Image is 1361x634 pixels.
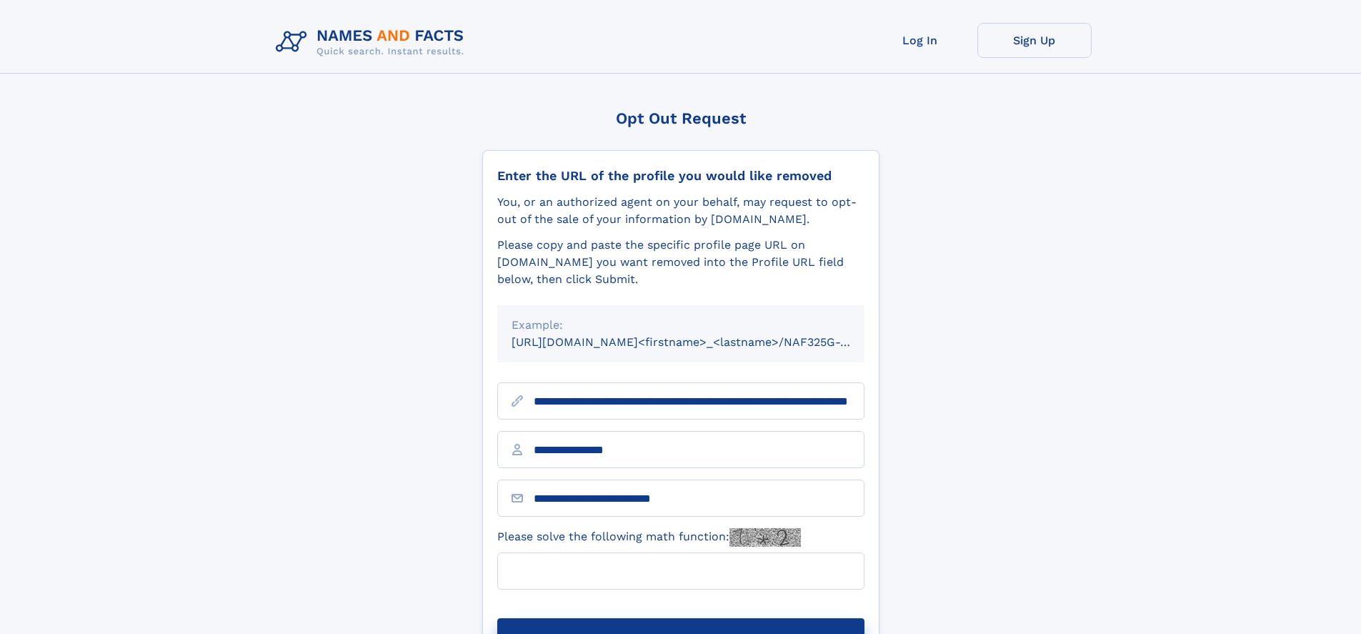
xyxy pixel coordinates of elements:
small: [URL][DOMAIN_NAME]<firstname>_<lastname>/NAF325G-xxxxxxxx [512,335,892,349]
div: Opt Out Request [482,109,879,127]
div: Example: [512,317,850,334]
div: Enter the URL of the profile you would like removed [497,168,864,184]
img: Logo Names and Facts [270,23,476,61]
a: Log In [863,23,977,58]
div: Please copy and paste the specific profile page URL on [DOMAIN_NAME] you want removed into the Pr... [497,237,864,288]
a: Sign Up [977,23,1092,58]
div: You, or an authorized agent on your behalf, may request to opt-out of the sale of your informatio... [497,194,864,228]
label: Please solve the following math function: [497,528,801,547]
